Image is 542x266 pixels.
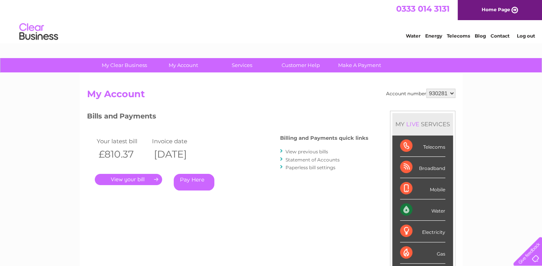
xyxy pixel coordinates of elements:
div: Broadband [400,157,445,178]
a: Customer Help [269,58,333,72]
div: Telecoms [400,136,445,157]
div: MY SERVICES [392,113,453,135]
td: Invoice date [150,136,206,146]
a: View previous bills [286,149,328,154]
a: Pay Here [174,174,214,190]
div: Mobile [400,178,445,199]
div: LIVE [405,120,421,128]
th: £810.37 [95,146,150,162]
a: Contact [491,33,510,39]
a: 0333 014 3131 [396,4,450,14]
a: My Account [151,58,215,72]
a: Statement of Accounts [286,157,340,163]
a: Log out [516,33,535,39]
img: logo.png [19,20,58,44]
th: [DATE] [150,146,206,162]
div: Water [400,199,445,221]
div: Gas [400,242,445,264]
a: Paperless bill settings [286,165,335,170]
td: Your latest bill [95,136,150,146]
h2: My Account [87,89,455,103]
a: . [95,174,162,185]
a: Make A Payment [328,58,392,72]
a: Energy [425,33,442,39]
h4: Billing and Payments quick links [280,135,368,141]
a: Blog [475,33,486,39]
a: Services [210,58,274,72]
a: Water [406,33,421,39]
div: Clear Business is a trading name of Verastar Limited (registered in [GEOGRAPHIC_DATA] No. 3667643... [89,4,454,38]
div: Account number [386,89,455,98]
a: My Clear Business [92,58,156,72]
h3: Bills and Payments [87,111,368,124]
div: Electricity [400,221,445,242]
a: Telecoms [447,33,470,39]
